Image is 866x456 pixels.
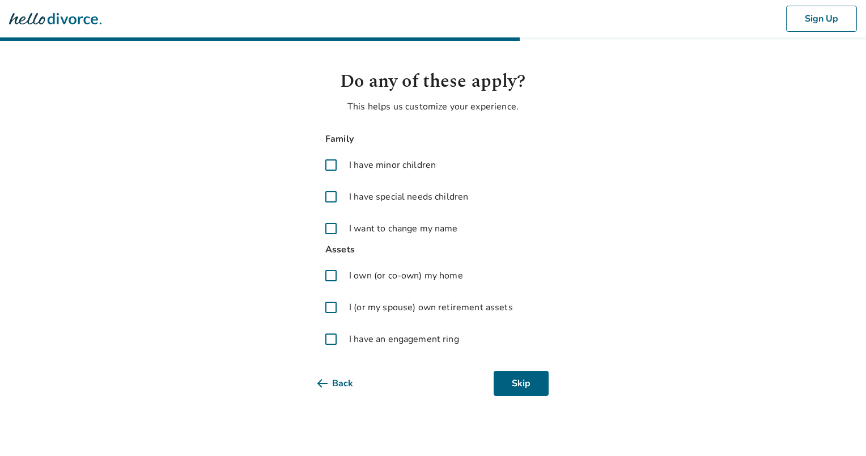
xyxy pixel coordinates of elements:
[809,402,866,456] iframe: Chat Widget
[349,332,459,346] span: I have an engagement ring
[786,6,857,32] button: Sign Up
[349,190,468,204] span: I have special needs children
[494,371,549,396] button: Skip
[349,269,463,282] span: I own (or co-own) my home
[349,301,513,314] span: I (or my spouse) own retirement assets
[317,242,549,257] span: Assets
[349,222,458,235] span: I want to change my name
[317,68,549,95] h1: Do any of these apply?
[317,132,549,147] span: Family
[349,158,436,172] span: I have minor children
[317,100,549,113] p: This helps us customize your experience.
[317,371,371,396] button: Back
